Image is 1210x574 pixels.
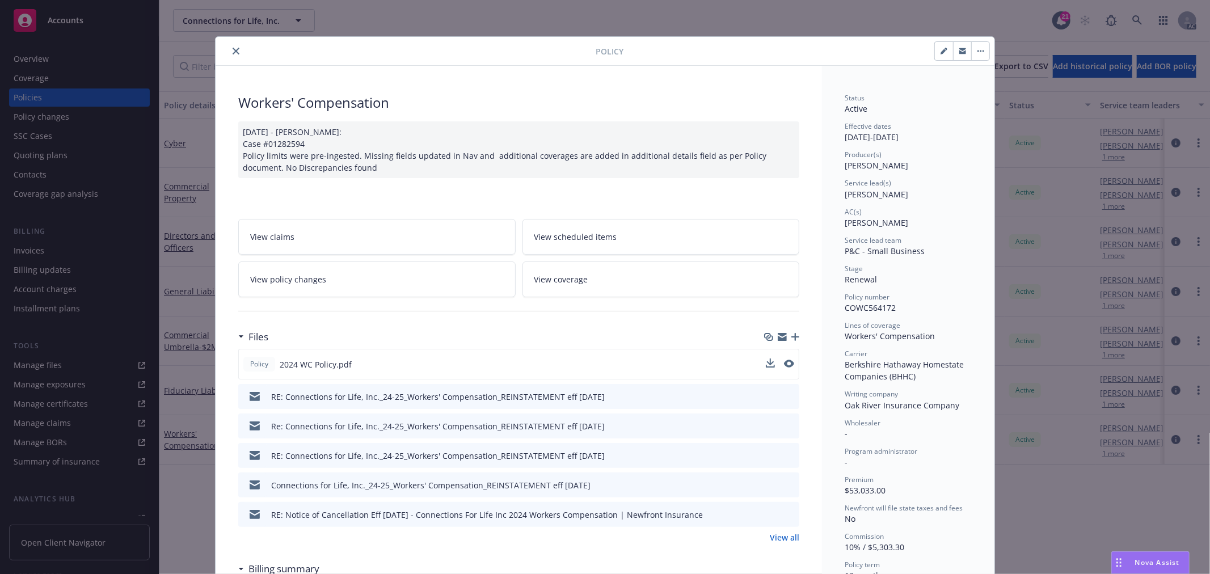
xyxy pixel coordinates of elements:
button: close [229,44,243,58]
span: Program administrator [845,446,917,456]
span: Wholesaler [845,418,880,428]
div: RE: Connections for Life, Inc._24-25_Workers' Compensation_REINSTATEMENT eff [DATE] [271,450,605,462]
span: View policy changes [250,273,326,285]
span: - [845,428,848,439]
button: preview file [784,360,794,368]
div: [DATE] - [DATE] [845,121,972,143]
div: RE: Notice of Cancellation Eff [DATE] - Connections For Life Inc 2024 Workers Compensation | Newf... [271,509,703,521]
button: preview file [785,509,795,521]
span: Service lead team [845,235,901,245]
span: COWC564172 [845,302,896,313]
button: download file [766,391,775,403]
span: No [845,513,855,524]
span: Nova Assist [1135,558,1180,567]
span: $53,033.00 [845,485,886,496]
span: AC(s) [845,207,862,217]
button: download file [766,420,775,432]
div: RE: Connections for Life, Inc._24-25_Workers' Compensation_REINSTATEMENT eff [DATE] [271,391,605,403]
a: View policy changes [238,261,516,297]
span: Policy term [845,560,880,569]
span: Effective dates [845,121,891,131]
span: Commission [845,531,884,541]
span: View scheduled items [534,231,617,243]
span: Renewal [845,274,877,285]
span: Writing company [845,389,898,399]
a: View coverage [522,261,800,297]
button: download file [766,358,775,370]
button: download file [766,479,775,491]
a: View scheduled items [522,219,800,255]
span: [PERSON_NAME] [845,160,908,171]
span: Stage [845,264,863,273]
span: Policy [248,359,271,369]
span: Policy number [845,292,889,302]
span: [PERSON_NAME] [845,217,908,228]
button: preview file [785,479,795,491]
h3: Files [248,330,268,344]
div: Files [238,330,268,344]
button: download file [766,450,775,462]
span: View claims [250,231,294,243]
span: Newfront will file state taxes and fees [845,503,963,513]
div: Re: Connections for Life, Inc._24-25_Workers' Compensation_REINSTATEMENT eff [DATE] [271,420,605,432]
span: Berkshire Hathaway Homestate Companies (BHHC) [845,359,966,382]
button: Nova Assist [1111,551,1190,574]
span: P&C - Small Business [845,246,925,256]
span: [PERSON_NAME] [845,189,908,200]
span: Carrier [845,349,867,358]
span: Producer(s) [845,150,882,159]
span: Lines of coverage [845,320,900,330]
span: View coverage [534,273,588,285]
div: Drag to move [1112,552,1126,573]
button: preview file [784,358,794,370]
span: Workers' Compensation [845,331,935,341]
a: View claims [238,219,516,255]
button: preview file [785,420,795,432]
span: 2024 WC Policy.pdf [280,358,352,370]
button: download file [766,358,775,368]
button: preview file [785,450,795,462]
span: Oak River Insurance Company [845,400,959,411]
div: Workers' Compensation [238,93,799,112]
div: Connections for Life, Inc._24-25_Workers' Compensation_REINSTATEMENT eff [DATE] [271,479,591,491]
button: preview file [785,391,795,403]
a: View all [770,531,799,543]
span: 10% / $5,303.30 [845,542,904,552]
div: [DATE] - [PERSON_NAME]: Case #01282594 Policy limits were pre-ingested. Missing fields updated in... [238,121,799,178]
span: Service lead(s) [845,178,891,188]
span: Active [845,103,867,114]
span: - [845,457,848,467]
span: Policy [596,45,623,57]
button: download file [766,509,775,521]
span: Premium [845,475,874,484]
span: Status [845,93,865,103]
